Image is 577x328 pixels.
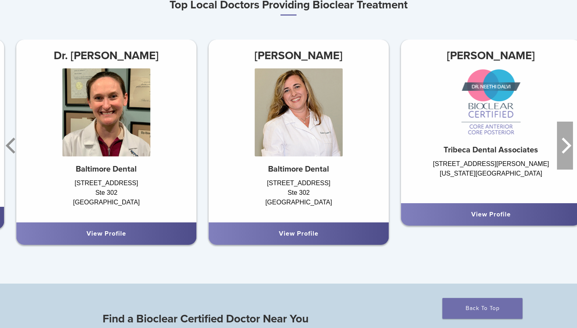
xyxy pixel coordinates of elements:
[557,122,573,170] button: Next
[16,46,196,65] h3: Dr. [PERSON_NAME]
[208,178,389,214] div: [STREET_ADDRESS] Ste 302 [GEOGRAPHIC_DATA]
[268,164,329,174] strong: Baltimore Dental
[62,68,150,156] img: Dr. Rebecca Allen
[4,122,20,170] button: Previous
[279,230,319,238] a: View Profile
[76,164,137,174] strong: Baltimore Dental
[16,178,196,214] div: [STREET_ADDRESS] Ste 302 [GEOGRAPHIC_DATA]
[461,68,521,137] img: Dr. Neethi Dalvi
[471,210,511,218] a: View Profile
[442,298,523,319] a: Back To Top
[444,145,538,155] strong: Tribeca Dental Associates
[87,230,126,238] a: View Profile
[208,46,389,65] h3: [PERSON_NAME]
[254,68,343,156] img: Dr. Yelena Shirkin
